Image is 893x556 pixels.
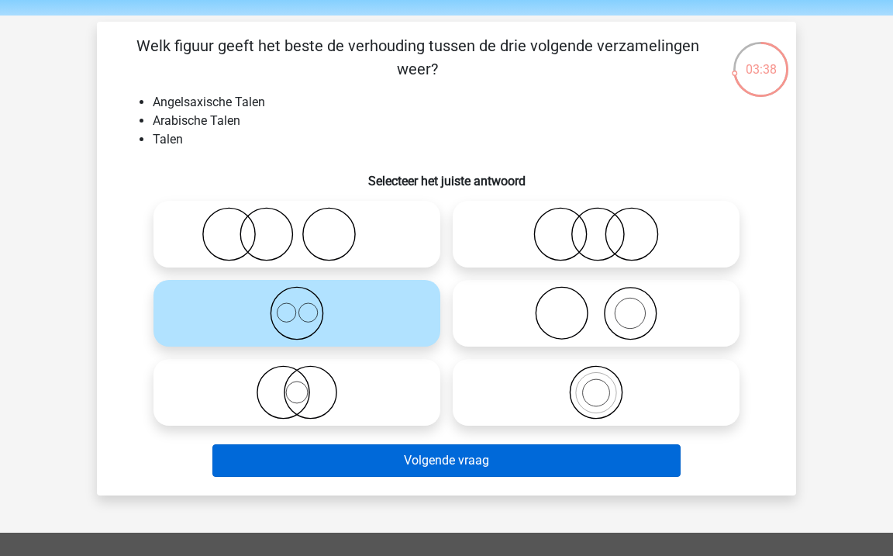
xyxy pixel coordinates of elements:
li: Angelsaxische Talen [153,93,771,112]
div: 03:38 [732,40,790,79]
h6: Selecteer het juiste antwoord [122,161,771,188]
li: Arabische Talen [153,112,771,130]
button: Volgende vraag [212,444,681,477]
li: Talen [153,130,771,149]
p: Welk figuur geeft het beste de verhouding tussen de drie volgende verzamelingen weer? [122,34,713,81]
